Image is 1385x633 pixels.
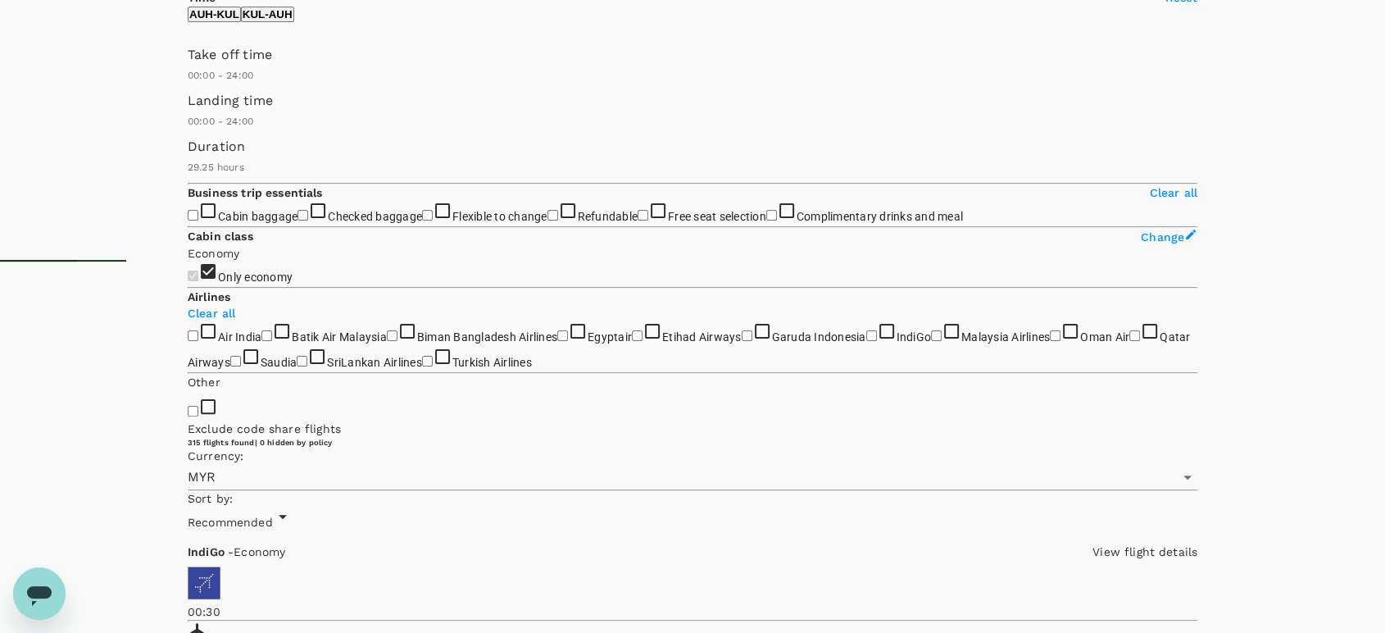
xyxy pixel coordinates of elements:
p: AUH - KUL [189,8,239,20]
span: Complimentary drinks and meal [797,210,963,223]
p: Landing time [188,91,1197,111]
p: View flight details [1092,544,1197,560]
span: 00:00 - 24:00 [188,70,253,81]
input: Qatar Airways [1129,330,1140,341]
input: Saudia [230,356,241,367]
span: Air India [218,330,261,344]
span: IndiGo [188,545,228,558]
input: Only economy [188,271,198,281]
span: Oman Air [1080,330,1129,344]
p: Exclude code share flights [188,421,1197,437]
input: Checked baggage [297,210,308,221]
input: Garuda Indonesia [742,330,752,341]
p: Clear all [188,305,1197,321]
input: Biman Bangladesh Airlines [387,330,397,341]
span: Currency : [188,449,243,462]
span: Only economy [218,271,293,284]
span: Flexible to change [452,210,547,223]
div: 315 flights found | 0 hidden by policy [188,437,1197,448]
input: Egyptair [557,330,568,341]
p: KUL - AUH [243,8,293,20]
input: Turkish Airlines [422,356,433,367]
strong: Cabin class [188,230,253,243]
input: SriLankan Airlines [297,356,307,367]
span: Cabin baggage [218,210,297,223]
input: Air India [188,330,198,341]
p: 00:30 [188,603,1197,620]
span: 00:00 - 24:00 [188,116,253,127]
span: Turkish Airlines [452,356,532,369]
p: Take off time [188,45,1197,65]
p: Other [188,374,1197,390]
span: Checked baggage [328,210,422,223]
input: Free seat selection [638,210,648,221]
input: Refundable [547,210,558,221]
span: Etihad Airways [662,330,742,344]
span: Free seat selection [668,210,766,223]
p: Economy [188,245,1197,262]
strong: Business trip essentials [188,186,323,199]
input: Flexible to change [422,210,433,221]
span: 29.25 hours [188,162,244,173]
img: 6E [188,567,220,599]
p: Clear all [1150,184,1197,201]
span: Recommended [188,516,273,529]
iframe: Button to launch messaging window [13,567,66,620]
span: SriLankan Airlines [327,356,422,369]
span: Sort by : [188,492,233,505]
input: IndiGo [866,330,877,341]
input: Cabin baggage [188,210,198,221]
span: Economy [234,545,285,558]
span: - [228,545,234,558]
input: Oman Air [1050,330,1060,341]
span: Refundable [578,210,638,223]
strong: Airlines [188,290,230,303]
span: Saudia [261,356,297,369]
p: Duration [188,137,1197,157]
span: Batik Air Malaysia [292,330,387,344]
input: Batik Air Malaysia [261,330,272,341]
span: Garuda Indonesia [772,330,866,344]
input: Malaysia Airlines [931,330,942,341]
button: Open [1176,466,1199,489]
span: Biman Bangladesh Airlines [417,330,557,344]
span: Malaysia Airlines [961,330,1050,344]
span: IndiGo [897,330,932,344]
input: Exclude code share flights [188,406,198,417]
span: Qatar Airways [188,330,1191,369]
input: Etihad Airways [632,330,643,341]
span: Change [1141,230,1184,244]
span: Egyptair [588,330,632,344]
input: Complimentary drinks and meal [766,210,777,221]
